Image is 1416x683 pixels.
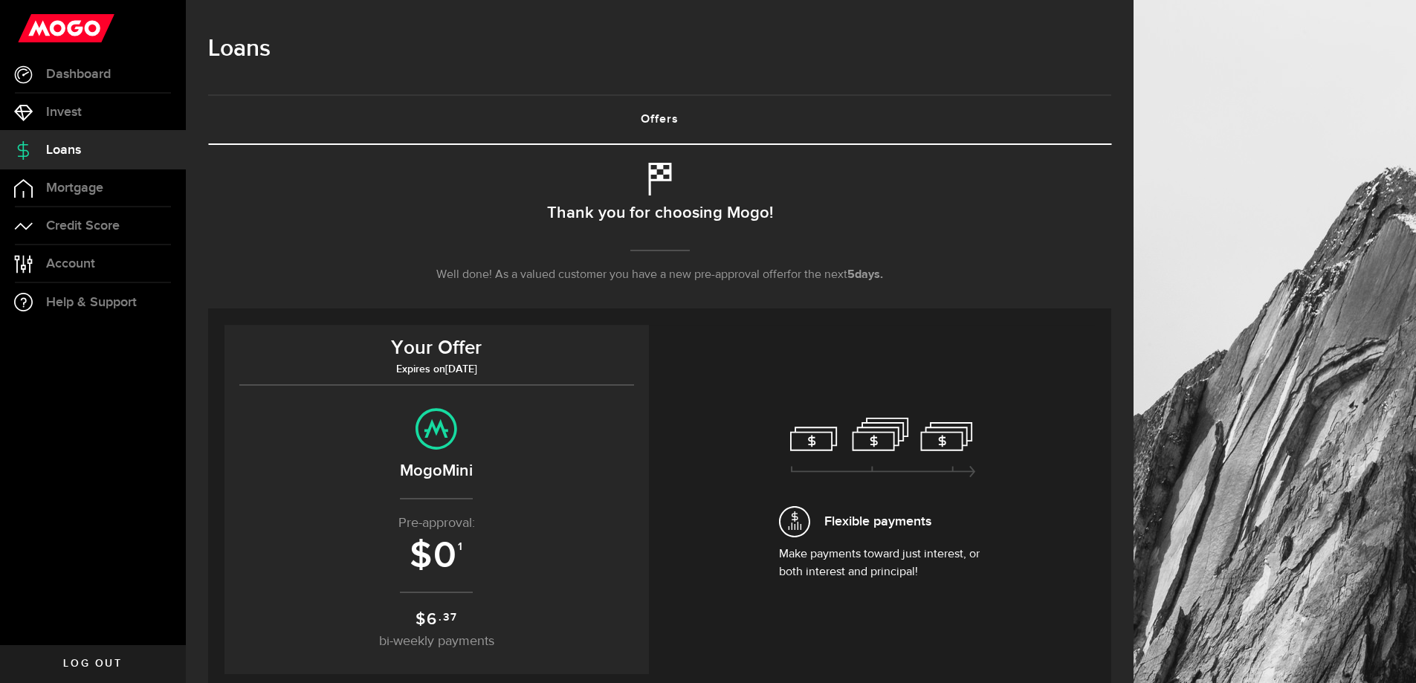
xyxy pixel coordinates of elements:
span: 5 [847,269,855,281]
span: Flexible payments [824,511,931,531]
ul: Tabs Navigation [208,94,1111,145]
span: [DATE] [445,363,477,375]
span: $ [416,609,427,629]
h2: Your Offer [239,342,634,356]
h2: Thank you for choosing Mogo! [547,198,773,229]
span: Credit Score [46,219,120,233]
h1: Loans [208,30,1111,68]
p: Expires on [239,362,634,376]
span: Help & Support [46,296,137,309]
span: Dashboard [46,68,111,81]
a: Offers [208,96,1111,143]
span: days. [855,269,883,281]
span: 6 [427,609,438,629]
span: Invest [46,106,82,119]
span: bi-weekly payments [379,635,494,648]
span: $ [410,534,433,578]
sup: 1 [458,540,464,554]
span: Well done! As a valued customer you have a new pre-approval offer [436,269,787,281]
h2: MogoMini [239,459,634,483]
sup: .37 [439,609,457,626]
span: for the next [787,269,847,281]
iframe: LiveChat chat widget [1354,621,1416,683]
p: Pre-approval: [239,514,634,534]
span: 0 [433,534,458,578]
span: Loans [46,143,81,157]
span: Log out [63,658,122,669]
span: Account [46,257,95,271]
span: Mortgage [46,181,103,195]
p: Make payments toward just interest, or both interest and principal! [779,546,987,581]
